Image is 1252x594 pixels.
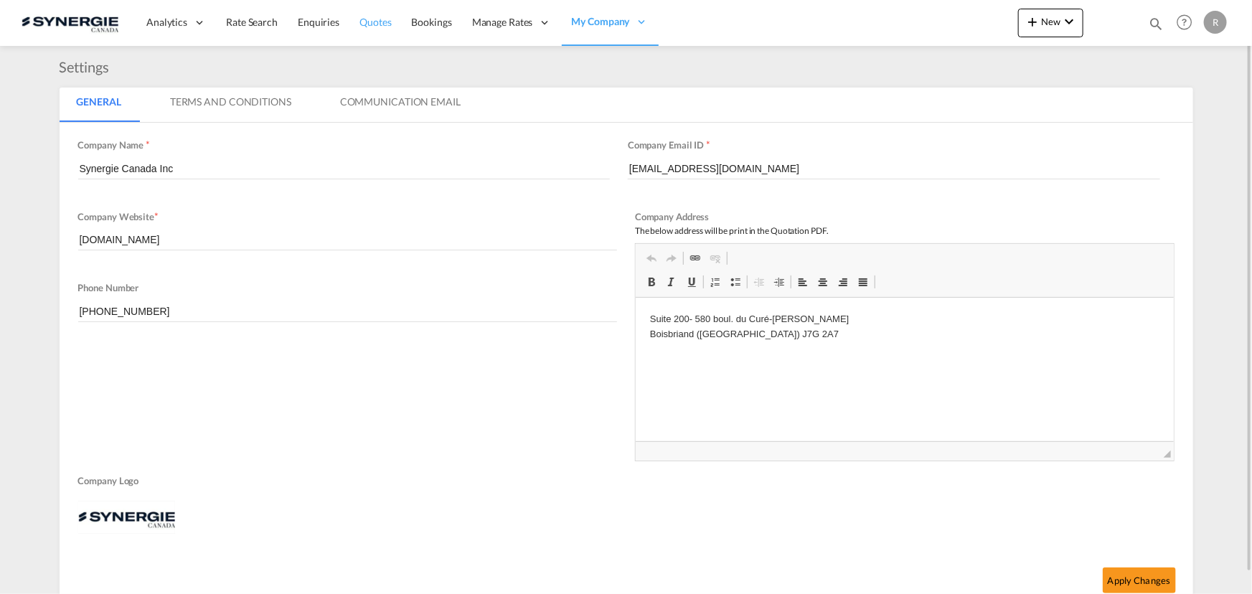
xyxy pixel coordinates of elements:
[60,88,138,122] md-tab-item: General
[1024,13,1041,30] md-icon: icon-plus 400-fg
[1172,10,1197,34] span: Help
[813,273,833,291] a: Centre
[1060,13,1078,30] md-icon: icon-chevron-down
[1204,11,1227,34] div: R
[1172,10,1204,36] div: Help
[146,15,187,29] span: Analytics
[662,249,682,268] a: Redo (Ctrl+Y)
[78,229,618,250] input: Enter Company Website
[662,273,682,291] a: Italic (Ctrl+I)
[705,273,725,291] a: Insert/Remove Numbered List
[641,273,662,291] a: Bold (Ctrl+B)
[323,88,478,122] md-tab-item: Communication Email
[60,88,492,122] md-pagination-wrapper: Use the left and right arrow keys to navigate between tabs
[628,139,704,151] span: Company Email ID
[78,211,155,222] span: Company Website
[78,474,1167,491] span: Company Logo
[572,14,630,29] span: My Company
[682,273,702,291] a: Underline (Ctrl+U)
[60,57,116,77] div: Settings
[78,301,618,322] input: Phone Number
[1164,451,1171,458] span: Resize
[226,16,278,28] span: Rate Search
[1148,16,1164,32] md-icon: icon-magnify
[853,273,873,291] a: Justify
[153,88,309,122] md-tab-item: Terms And Conditions
[412,16,452,28] span: Bookings
[685,249,705,268] a: Link (Ctrl+K)
[705,249,725,268] a: Unlink
[78,139,144,151] span: Company Name
[1018,9,1083,37] button: icon-plus 400-fgNewicon-chevron-down
[1148,16,1164,37] div: icon-magnify
[78,158,611,179] input: Enter Company name
[359,16,391,28] span: Quotes
[769,273,789,291] a: Increase Indent
[749,273,769,291] a: Decrease Indent
[635,225,829,236] span: The below address will be print in the Quotation PDF.
[1103,567,1176,593] button: Apply Changes
[725,273,745,291] a: Insert/Remove Bulleted List
[636,298,1174,441] iframe: Editor, editor2
[78,282,139,293] span: Phone Number
[628,158,1160,179] input: Enter Email ID
[472,15,533,29] span: Manage Rates
[833,273,853,291] a: Align Right
[22,6,118,39] img: 1f56c880d42311ef80fc7dca854c8e59.png
[641,249,662,268] a: Undo (Ctrl+Z)
[793,273,813,291] a: Align Left
[635,211,710,222] span: Company Address
[298,16,339,28] span: Enquiries
[1024,16,1078,27] span: New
